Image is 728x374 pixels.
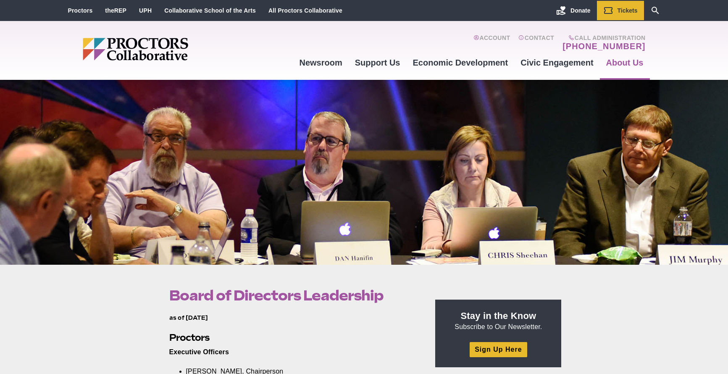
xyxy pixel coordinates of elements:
a: Sign Up Here [470,342,527,357]
strong: Stay in the Know [461,311,536,321]
a: Search [644,1,667,20]
a: Tickets [597,1,644,20]
span: Donate [570,7,590,14]
a: Support Us [349,51,407,74]
a: Donate [550,1,597,20]
a: UPH [139,7,152,14]
span: Tickets [618,7,638,14]
a: Newsroom [293,51,348,74]
p: Subscribe to Our Newsletter. [445,310,551,332]
a: About Us [600,51,650,74]
a: Economic Development [407,51,515,74]
strong: Executive Officers [169,348,229,356]
h5: as of [DATE] [169,313,416,323]
a: Civic Engagement [514,51,599,74]
img: Proctors logo [83,38,253,61]
span: Call Administration [560,34,645,41]
a: All Proctors Collaborative [268,7,342,14]
a: Contact [518,34,554,51]
a: theREP [105,7,126,14]
a: Account [473,34,510,51]
a: [PHONE_NUMBER] [562,41,645,51]
h2: Proctors [169,331,416,344]
a: Collaborative School of the Arts [164,7,256,14]
a: Proctors [68,7,93,14]
h1: Board of Directors Leadership [169,287,416,303]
